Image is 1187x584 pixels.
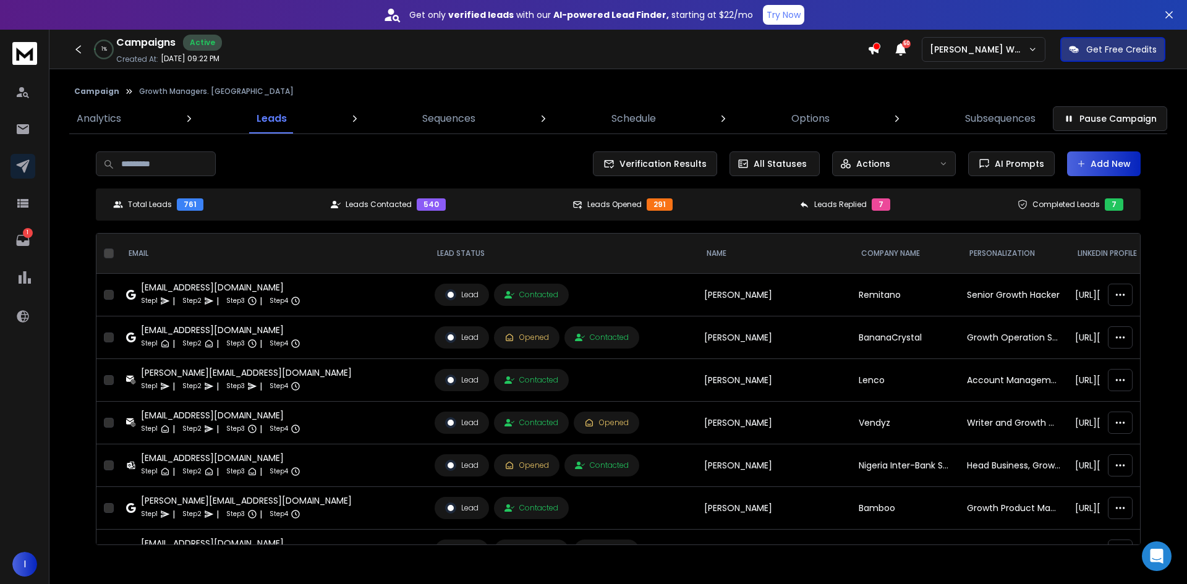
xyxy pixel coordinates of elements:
[216,337,219,350] p: |
[504,418,558,428] div: Contacted
[161,54,219,64] p: [DATE] 09:22 PM
[141,508,158,520] p: Step 1
[141,295,158,307] p: Step 1
[504,290,558,300] div: Contacted
[1068,359,1176,402] td: [URL][DOMAIN_NAME][PERSON_NAME]
[172,295,175,307] p: |
[959,359,1068,402] td: Account Management and Growth Specialist
[116,35,176,50] h1: Campaigns
[930,43,1028,56] p: [PERSON_NAME] Workspace
[101,46,107,53] p: 1 %
[1068,444,1176,487] td: [URL][DOMAIN_NAME]
[11,228,35,253] a: 1
[172,465,175,478] p: |
[69,104,129,133] a: Analytics
[959,316,1068,359] td: Growth Operation Specialist
[409,9,753,21] p: Get only with our starting at $22/mo
[172,508,175,520] p: |
[697,530,851,572] td: [PERSON_NAME]
[575,460,629,470] div: Contacted
[1053,106,1167,131] button: Pause Campaign
[139,87,294,96] p: Growth Managers. [GEOGRAPHIC_DATA]
[226,337,245,350] p: Step 3
[965,111,1036,126] p: Subsequences
[1068,316,1176,359] td: [URL][DOMAIN_NAME]
[754,158,807,170] p: All Statuses
[851,530,959,572] td: Kuda
[226,508,245,520] p: Step 3
[593,151,717,176] button: Verification Results
[615,158,707,170] span: Verification Results
[584,418,629,428] div: Opened
[12,42,37,65] img: logo
[216,508,219,520] p: |
[182,508,202,520] p: Step 2
[12,552,37,577] span: I
[260,465,262,478] p: |
[257,111,287,126] p: Leads
[1086,43,1157,56] p: Get Free Credits
[216,380,219,392] p: |
[604,104,663,133] a: Schedule
[959,402,1068,444] td: Writer and Growth Community Manager
[226,423,245,435] p: Step 3
[128,200,172,209] p: Total Leads
[260,380,262,392] p: |
[23,228,33,238] p: 1
[226,465,245,478] p: Step 3
[445,417,479,428] div: Lead
[851,444,959,487] td: Nigeria Inter-Bank Settlement System PLC
[1067,151,1141,176] button: Add New
[697,487,851,530] td: [PERSON_NAME]
[1105,198,1123,211] div: 7
[1068,402,1176,444] td: [URL][DOMAIN_NAME]
[959,234,1068,274] th: personalization
[763,5,804,25] button: Try Now
[172,380,175,392] p: |
[141,380,158,392] p: Step 1
[697,444,851,487] td: [PERSON_NAME]
[417,198,446,211] div: 540
[177,198,203,211] div: 761
[647,198,673,211] div: 291
[697,359,851,402] td: [PERSON_NAME]
[851,274,959,316] td: Remitano
[249,104,294,133] a: Leads
[346,200,412,209] p: Leads Contacted
[141,366,352,379] div: [PERSON_NAME][EMAIL_ADDRESS][DOMAIN_NAME]
[902,40,911,48] span: 50
[990,158,1044,170] span: AI Prompts
[504,503,558,513] div: Contacted
[226,295,245,307] p: Step 3
[77,111,121,126] p: Analytics
[415,104,483,133] a: Sequences
[587,200,642,209] p: Leads Opened
[697,402,851,444] td: [PERSON_NAME]
[260,508,262,520] p: |
[141,452,300,464] div: [EMAIL_ADDRESS][DOMAIN_NAME]
[270,295,288,307] p: Step 4
[697,274,851,316] td: [PERSON_NAME]
[445,332,479,343] div: Lead
[959,274,1068,316] td: Senior Growth Hacker
[851,234,959,274] th: Company Name
[172,337,175,350] p: |
[784,104,837,133] a: Options
[216,423,219,435] p: |
[216,465,219,478] p: |
[611,111,656,126] p: Schedule
[141,324,300,336] div: [EMAIL_ADDRESS][DOMAIN_NAME]
[270,508,288,520] p: Step 4
[427,234,697,274] th: LEAD STATUS
[445,502,479,514] div: Lead
[116,54,158,64] p: Created At:
[445,460,479,471] div: Lead
[445,375,479,386] div: Lead
[182,337,202,350] p: Step 2
[767,9,801,21] p: Try Now
[270,423,288,435] p: Step 4
[270,465,288,478] p: Step 4
[1068,234,1176,274] th: LinkedIn Profile
[182,465,202,478] p: Step 2
[74,87,119,96] button: Campaign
